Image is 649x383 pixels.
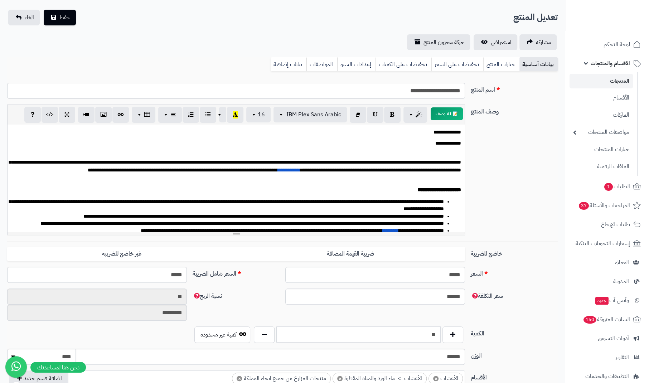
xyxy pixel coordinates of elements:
a: بيانات إضافية [271,57,306,72]
span: العملاء [615,257,629,267]
button: 16 [246,107,271,122]
a: العملاء [570,254,645,271]
a: الأقسام [570,90,633,106]
a: تخفيضات على السعر [431,57,483,72]
span: × [337,376,343,381]
a: لوحة التحكم [570,36,645,53]
a: حركة مخزون المنتج [407,34,470,50]
a: الطلبات1 [570,178,645,195]
a: المنتجات [570,74,633,88]
a: وآتس آبجديد [570,292,645,309]
button: 📝 AI وصف [431,107,463,120]
a: بيانات أساسية [519,57,558,72]
a: إشعارات التحويلات البنكية [570,235,645,252]
h2: تعديل المنتج [513,10,558,25]
label: وصف المنتج [468,105,561,116]
a: مشاركه [519,34,557,50]
a: المدونة [570,273,645,290]
span: المراجعات والأسئلة [578,200,630,210]
label: السعر [468,267,561,278]
a: الماركات [570,107,633,123]
label: الوزن [468,349,561,360]
label: غير خاضع للضريبه [7,247,236,261]
span: مشاركه [536,38,551,47]
a: إعدادات السيو [337,57,376,72]
span: حركة مخزون المنتج [423,38,464,47]
label: خاضع للضريبة [468,247,561,258]
span: وآتس آب [595,295,629,305]
label: الكمية [468,326,561,338]
span: حفظ [59,13,70,22]
span: طلبات الإرجاع [601,219,630,229]
a: خيارات المنتج [483,57,519,72]
label: اسم المنتج [468,83,561,94]
a: المراجعات والأسئلة37 [570,197,645,214]
span: المدونة [613,276,629,286]
span: الأقسام والمنتجات [591,58,630,68]
span: إشعارات التحويلات البنكية [576,238,630,248]
span: لوحة التحكم [604,39,630,49]
a: طلبات الإرجاع [570,216,645,233]
label: ضريبة القيمة المضافة [236,247,465,261]
span: استعراض [491,38,512,47]
a: تخفيضات على الكميات [376,57,431,72]
span: السلات المتروكة [583,314,630,324]
label: السعر شامل الضريبة [190,267,282,278]
span: × [433,376,439,381]
button: IBM Plex Sans Arabic [273,107,347,122]
span: 150 [583,316,596,324]
span: نسبة الربح [193,292,222,300]
a: مواصفات المنتجات [570,125,633,140]
a: الملفات الرقمية [570,159,633,174]
span: أدوات التسويق [598,333,629,343]
a: السلات المتروكة150 [570,311,645,328]
span: 16 [258,110,265,119]
label: الأقسام [468,370,561,382]
span: 37 [579,202,589,210]
span: الغاء [25,13,34,22]
span: × [237,376,242,381]
a: التقارير [570,349,645,366]
span: سعر التكلفة [471,292,503,300]
a: استعراض [474,34,517,50]
a: الغاء [8,10,40,25]
span: 1 [604,183,613,191]
a: أدوات التسويق [570,330,645,347]
span: التقارير [615,352,629,362]
button: حفظ [44,10,76,25]
span: التطبيقات والخدمات [585,371,629,381]
span: جديد [595,297,609,305]
span: الطلبات [604,181,630,191]
a: خيارات المنتجات [570,142,633,157]
span: IBM Plex Sans Arabic [286,110,341,119]
a: المواصفات [306,57,337,72]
